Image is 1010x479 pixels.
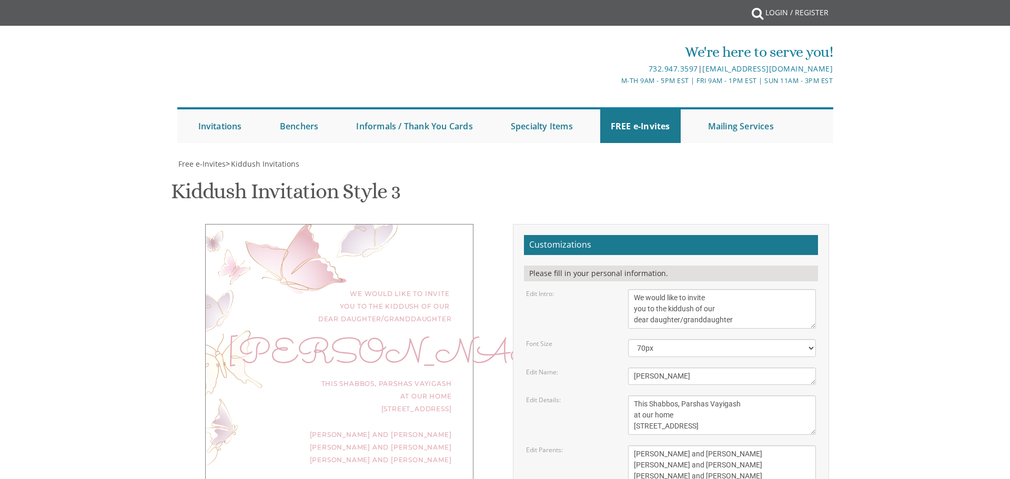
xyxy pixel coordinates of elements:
[526,368,558,376] label: Edit Name:
[227,349,452,362] div: [PERSON_NAME]
[177,159,226,169] a: Free e-Invites
[178,159,226,169] span: Free e-Invites
[526,445,563,454] label: Edit Parents:
[500,109,583,143] a: Specialty Items
[230,159,299,169] a: Kiddush Invitations
[227,429,452,466] div: [PERSON_NAME] and [PERSON_NAME] [PERSON_NAME] and [PERSON_NAME] [PERSON_NAME] and [PERSON_NAME]
[524,266,818,281] div: Please fill in your personal information.
[628,368,816,385] textarea: [PERSON_NAME]
[628,395,816,435] textarea: This Shabbos, Parshas Vayigash at our home [STREET_ADDRESS]
[524,235,818,255] h2: Customizations
[526,289,554,298] label: Edit Intro:
[231,159,299,169] span: Kiddush Invitations
[526,339,552,348] label: Font Size
[526,395,561,404] label: Edit Details:
[702,64,833,74] a: [EMAIL_ADDRESS][DOMAIN_NAME]
[171,180,400,211] h1: Kiddush Invitation Style 3
[396,75,833,86] div: M-Th 9am - 5pm EST | Fri 9am - 1pm EST | Sun 11am - 3pm EST
[227,378,452,415] div: This Shabbos, Parshas Vayigash at our home [STREET_ADDRESS]
[226,159,299,169] span: >
[628,289,816,329] textarea: We would like to invite you to the kiddush of our dear daughter/granddaughter
[227,288,452,325] div: We would like to invite you to the kiddush of our dear daughter/granddaughter
[188,109,252,143] a: Invitations
[600,109,681,143] a: FREE e-Invites
[698,109,784,143] a: Mailing Services
[649,64,698,74] a: 732.947.3597
[346,109,483,143] a: Informals / Thank You Cards
[269,109,329,143] a: Benchers
[396,42,833,63] div: We're here to serve you!
[396,63,833,75] div: |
